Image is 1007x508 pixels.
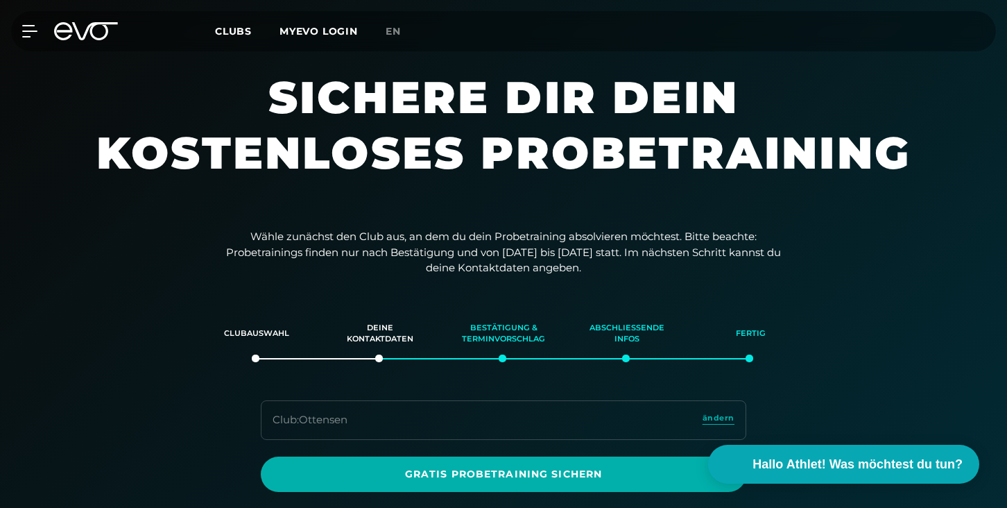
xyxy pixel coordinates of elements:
a: en [386,24,418,40]
span: ändern [703,412,734,424]
a: ändern [703,412,734,428]
h1: Sichere dir dein kostenloses Probetraining [87,69,920,208]
span: Hallo Athlet! Was möchtest du tun? [752,455,963,474]
span: en [386,25,401,37]
div: Deine Kontaktdaten [336,315,424,353]
a: Gratis Probetraining sichern [261,457,746,492]
div: Club : Ottensen [273,412,347,428]
p: Wähle zunächst den Club aus, an dem du dein Probetraining absolvieren möchtest. Bitte beachte: Pr... [226,229,781,276]
a: MYEVO LOGIN [279,25,358,37]
span: Gratis Probetraining sichern [294,467,713,482]
button: Hallo Athlet! Was möchtest du tun? [708,445,979,484]
div: Clubauswahl [212,315,301,353]
div: Bestätigung & Terminvorschlag [459,315,548,353]
div: Fertig [706,315,795,353]
span: Clubs [215,25,252,37]
a: Clubs [215,24,279,37]
div: Abschließende Infos [583,315,671,353]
